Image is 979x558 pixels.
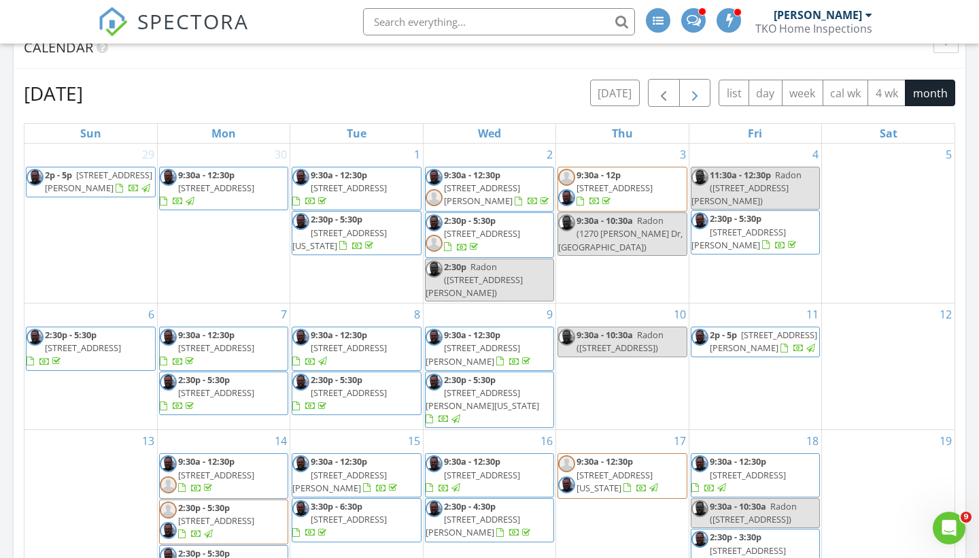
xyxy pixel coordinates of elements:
[27,329,121,367] a: 2:30p - 5:30p [STREET_ADDRESS]
[159,372,288,416] a: 2:30p - 5:30p [STREET_ADDRESS]
[444,261,466,273] span: 2:30p
[558,214,683,252] span: Radon (1270 [PERSON_NAME] Dr, [GEOGRAPHIC_DATA])
[292,498,421,542] a: 3:30p - 6:30p [STREET_ADDRESS]
[145,303,157,325] a: Go to July 6, 2025
[558,329,575,346] img: 2eae41f5933a4084a950152fd9c6893e.jpeg
[810,144,821,165] a: Go to July 4, 2025
[426,329,533,367] a: 9:30a - 12:30p [STREET_ADDRESS][PERSON_NAME]
[691,455,708,472] img: 2eae41f5933a4084a950152fd9c6893e.jpeg
[363,8,635,35] input: Search everything...
[426,235,443,252] img: default-user-f0147aede5fd5fa78ca7ade42f37bd4542148d508eef1c3d3ea960f66861d68b.jpg
[426,455,520,493] a: 9:30a - 12:30p [STREET_ADDRESS]
[425,212,554,257] a: 2:30p - 5:30p [STREET_ADDRESS]
[804,430,821,452] a: Go to July 18, 2025
[544,144,555,165] a: Go to July 2, 2025
[679,79,711,107] button: Next month
[577,329,664,354] span: Radon ([STREET_ADDRESS])
[292,329,309,346] img: 2eae41f5933a4084a950152fd9c6893e.jpeg
[710,329,817,354] a: 2p - 5p [STREET_ADDRESS][PERSON_NAME]
[292,453,421,497] a: 9:30a - 12:30p [STREET_ADDRESS][PERSON_NAME]
[558,189,575,206] img: 2eae41f5933a4084a950152fd9c6893e.jpeg
[311,374,362,386] span: 2:30p - 5:30p
[425,167,554,212] a: 9:30a - 12:30p [STREET_ADDRESS][PERSON_NAME]
[774,8,862,22] div: [PERSON_NAME]
[426,500,443,517] img: 2eae41f5933a4084a950152fd9c6893e.jpeg
[710,455,766,467] span: 9:30a - 12:30p
[755,22,872,35] div: TKO Home Inspections
[292,327,421,371] a: 9:30a - 12:30p [STREET_ADDRESS]
[292,469,387,494] span: [STREET_ADDRESS][PERSON_NAME]
[157,303,290,430] td: Go to July 7, 2025
[558,169,575,186] img: default-user-f0147aede5fd5fa78ca7ade42f37bd4542148d508eef1c3d3ea960f66861d68b.jpg
[159,167,288,211] a: 9:30a - 12:30p [STREET_ADDRESS]
[558,476,575,493] img: 2eae41f5933a4084a950152fd9c6893e.jpeg
[160,169,254,207] a: 9:30a - 12:30p [STREET_ADDRESS]
[160,329,254,367] a: 9:30a - 12:30p [STREET_ADDRESS]
[160,522,177,539] img: 2eae41f5933a4084a950152fd9c6893e.jpeg
[78,124,104,143] a: Sunday
[710,169,771,181] span: 11:30a - 12:30p
[425,372,554,429] a: 2:30p - 5:30p [STREET_ADDRESS][PERSON_NAME][US_STATE]
[425,453,554,497] a: 9:30a - 12:30p [STREET_ADDRESS]
[160,329,177,346] img: 2eae41f5933a4084a950152fd9c6893e.jpeg
[139,430,157,452] a: Go to July 13, 2025
[556,303,689,430] td: Go to July 10, 2025
[937,303,955,325] a: Go to July 12, 2025
[160,374,254,412] a: 2:30p - 5:30p [STREET_ADDRESS]
[782,80,823,106] button: week
[444,214,520,252] a: 2:30p - 5:30p [STREET_ADDRESS]
[290,303,423,430] td: Go to July 8, 2025
[178,502,254,540] a: 2:30p - 5:30p [STREET_ADDRESS]
[444,500,496,512] span: 2:30p - 4:30p
[558,455,575,472] img: default-user-f0147aede5fd5fa78ca7ade42f37bd4542148d508eef1c3d3ea960f66861d68b.jpg
[557,167,687,212] a: 9:30a - 12p [STREET_ADDRESS]
[444,182,520,207] span: [STREET_ADDRESS][PERSON_NAME]
[691,212,708,229] img: 2eae41f5933a4084a950152fd9c6893e.jpeg
[689,303,821,430] td: Go to July 11, 2025
[272,144,290,165] a: Go to June 30, 2025
[45,329,97,341] span: 2:30p - 5:30p
[178,182,254,194] span: [STREET_ADDRESS]
[178,455,235,467] span: 9:30a - 12:30p
[139,144,157,165] a: Go to June 29, 2025
[691,169,802,207] span: Radon ([STREET_ADDRESS][PERSON_NAME])
[804,303,821,325] a: Go to July 11, 2025
[691,500,708,517] img: 2eae41f5933a4084a950152fd9c6893e.jpeg
[426,261,443,278] img: 2eae41f5933a4084a950152fd9c6893e.jpeg
[577,455,633,467] span: 9:30a - 12:30p
[710,329,817,354] span: [STREET_ADDRESS][PERSON_NAME]
[905,80,955,106] button: month
[719,80,749,106] button: list
[426,329,443,346] img: 2eae41f5933a4084a950152fd9c6893e.jpeg
[577,182,653,194] span: [STREET_ADDRESS]
[577,169,621,181] span: 9:30a - 12p
[425,327,554,371] a: 9:30a - 12:30p [STREET_ADDRESS][PERSON_NAME]
[423,303,555,430] td: Go to July 9, 2025
[26,327,156,371] a: 2:30p - 5:30p [STREET_ADDRESS]
[160,374,177,391] img: 2eae41f5933a4084a950152fd9c6893e.jpeg
[868,80,906,106] button: 4 wk
[178,455,254,493] a: 9:30a - 12:30p [STREET_ADDRESS]
[405,430,423,452] a: Go to July 15, 2025
[160,476,177,493] img: default-user-f0147aede5fd5fa78ca7ade42f37bd4542148d508eef1c3d3ea960f66861d68b.jpg
[426,169,443,186] img: 2eae41f5933a4084a950152fd9c6893e.jpeg
[710,500,797,525] span: Radon ([STREET_ADDRESS])
[590,80,640,106] button: [DATE]
[822,303,955,430] td: Go to July 12, 2025
[311,500,362,512] span: 3:30p - 6:30p
[178,374,230,386] span: 2:30p - 5:30p
[823,80,869,106] button: cal wk
[691,169,708,186] img: 2eae41f5933a4084a950152fd9c6893e.jpeg
[311,387,387,399] span: [STREET_ADDRESS]
[426,261,523,299] span: Radon ([STREET_ADDRESS][PERSON_NAME])
[671,430,689,452] a: Go to July 17, 2025
[577,329,633,341] span: 9:30a - 10:30a
[691,210,820,255] a: 2:30p - 5:30p [STREET_ADDRESS][PERSON_NAME]
[444,227,520,240] span: [STREET_ADDRESS]
[710,329,737,341] span: 2p - 5p
[24,80,83,107] h2: [DATE]
[292,372,421,416] a: 2:30p - 5:30p [STREET_ADDRESS]
[648,79,680,107] button: Previous month
[178,387,254,399] span: [STREET_ADDRESS]
[311,455,367,467] span: 9:30a - 12:30p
